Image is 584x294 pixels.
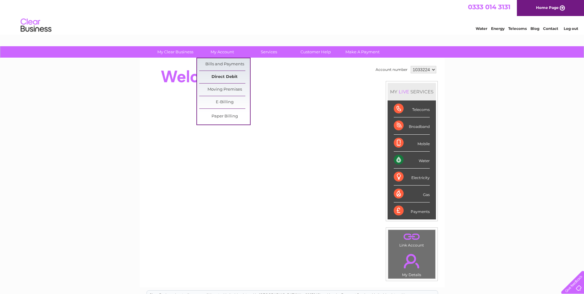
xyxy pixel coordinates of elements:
[244,46,294,58] a: Services
[476,26,487,31] a: Water
[199,110,250,123] a: Paper Billing
[20,16,52,35] img: logo.png
[543,26,558,31] a: Contact
[388,249,436,279] td: My Details
[397,89,410,95] div: LIVE
[199,96,250,108] a: E-Billing
[388,230,436,249] td: Link Account
[147,3,438,30] div: Clear Business is a trading name of Verastar Limited (registered in [GEOGRAPHIC_DATA] No. 3667643...
[199,84,250,96] a: Moving Premises
[468,3,510,11] a: 0333 014 3131
[290,46,341,58] a: Customer Help
[394,152,430,169] div: Water
[394,169,430,186] div: Electricity
[394,186,430,202] div: Gas
[394,135,430,152] div: Mobile
[491,26,505,31] a: Energy
[530,26,539,31] a: Blog
[150,46,201,58] a: My Clear Business
[197,46,248,58] a: My Account
[390,231,434,242] a: .
[337,46,388,58] a: Make A Payment
[388,83,436,100] div: MY SERVICES
[199,58,250,71] a: Bills and Payments
[394,100,430,117] div: Telecoms
[564,26,578,31] a: Log out
[394,117,430,134] div: Broadband
[508,26,527,31] a: Telecoms
[374,64,409,75] td: Account number
[199,71,250,83] a: Direct Debit
[390,250,434,272] a: .
[394,202,430,219] div: Payments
